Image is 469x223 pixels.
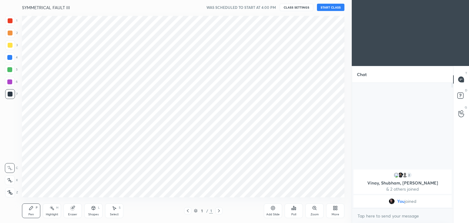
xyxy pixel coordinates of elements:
p: Vinay, Shubham, [PERSON_NAME] [357,181,448,185]
span: You [397,199,405,204]
div: 2 [406,172,412,178]
img: 3 [393,172,399,178]
p: & 2 others joined [357,187,448,192]
p: G [465,105,467,110]
span: joined [405,199,416,204]
div: grid [352,168,453,209]
img: f92fa4bba0114f6b9ce074517efe5c56.jpg [398,172,404,178]
img: default.png [402,172,408,178]
p: Chat [352,66,372,82]
img: 5ced908ece4343448b4c182ab94390f6.jpg [389,198,395,204]
p: D [465,88,467,93]
p: T [465,71,467,75]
